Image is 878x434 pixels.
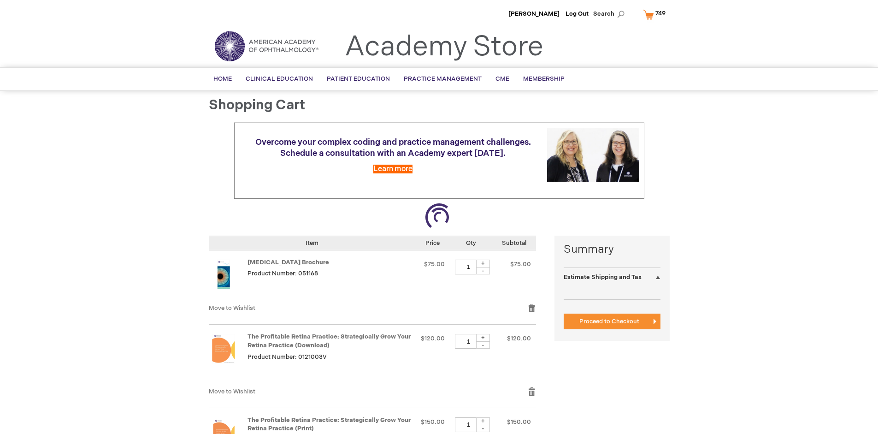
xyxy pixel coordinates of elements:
img: The Profitable Retina Practice: Strategically Grow Your Retina Practice (Download) [209,334,238,363]
button: Proceed to Checkout [564,314,660,329]
input: Qty [455,417,483,432]
span: Subtotal [502,239,526,247]
div: + [476,260,490,268]
div: + [476,334,490,342]
span: Shopping Cart [209,97,305,113]
a: The Profitable Retina Practice: Strategically Grow Your Retina Practice (Print) [247,416,411,433]
img: Schedule a consultation with an Academy expert today [547,128,639,182]
div: - [476,267,490,274]
span: Patient Education [327,75,390,83]
span: $120.00 [421,335,445,342]
span: Home [213,75,232,83]
span: $120.00 [507,335,531,342]
span: Membership [523,75,565,83]
span: Price [425,239,440,247]
input: Qty [455,260,483,274]
span: Proceed to Checkout [579,318,639,325]
strong: Summary [564,242,660,257]
img: Amblyopia Brochure [209,260,238,289]
span: $150.00 [421,418,445,426]
a: Move to Wishlist [209,304,255,312]
span: Practice Management [404,75,482,83]
span: CME [495,75,509,83]
span: Overcome your complex coding and practice management challenges. Schedule a consultation with an ... [255,137,531,158]
a: Learn more [373,165,412,173]
div: - [476,425,490,432]
a: Log Out [566,10,589,18]
span: $150.00 [507,418,531,426]
span: 749 [655,10,666,17]
span: Search [593,5,628,23]
span: Product Number: 0121003V [247,353,327,361]
a: The Profitable Retina Practice: Strategically Grow Your Retina Practice (Download) [247,333,411,349]
a: Academy Store [345,30,543,64]
a: [PERSON_NAME] [508,10,560,18]
span: Qty [466,239,476,247]
a: [MEDICAL_DATA] Brochure [247,259,329,266]
span: $75.00 [424,261,445,268]
a: Amblyopia Brochure [209,260,247,295]
a: The Profitable Retina Practice: Strategically Grow Your Retina Practice (Download) [209,334,247,377]
span: Item [306,239,318,247]
div: - [476,341,490,349]
span: $75.00 [510,261,531,268]
span: Product Number: 051168 [247,270,318,277]
div: + [476,417,490,425]
input: Qty [455,334,483,349]
span: Clinical Education [246,75,313,83]
strong: Estimate Shipping and Tax [564,273,642,281]
a: Move to Wishlist [209,388,255,395]
a: 749 [641,6,672,23]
